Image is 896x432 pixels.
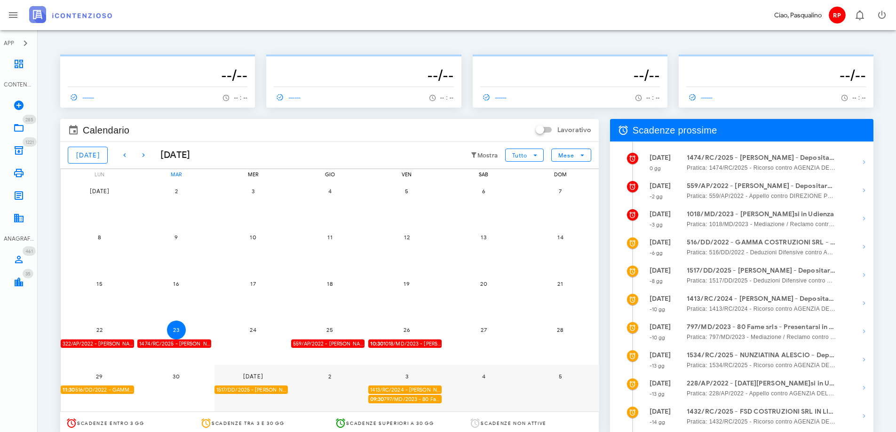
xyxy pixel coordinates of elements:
[687,304,836,314] span: Pratica: 1413/RC/2024 - Ricorso contro AGENZIA DELLE ENTRATE - RISCOSSIONE (Udienza)
[551,274,570,293] button: 21
[687,153,836,163] strong: 1474/RC/2025 - [PERSON_NAME] - Depositare Documenti per Udienza
[320,274,339,293] button: 18
[25,248,33,254] span: 461
[167,188,186,195] span: 2
[397,274,416,293] button: 19
[687,417,836,426] span: Pratica: 1432/RC/2025 - Ricorso contro AGENZIA DELLE ENTRATE - RISCOSSIONE (Udienza)
[686,66,866,85] h3: --/--
[320,181,339,200] button: 4
[244,280,262,287] span: 17
[650,334,666,341] small: -10 gg
[397,367,416,385] button: 3
[687,209,836,220] strong: 1018/MD/2023 - [PERSON_NAME]si in Udienza
[650,250,663,256] small: -6 gg
[551,280,570,287] span: 21
[214,385,288,394] div: 1517/DD/2025 - [PERSON_NAME] - Depositare i documenti processuali
[687,191,836,201] span: Pratica: 559/AP/2022 - Appello contro DIREZIONE PROVINCIALE DELLE ENTRATE DI [GEOGRAPHIC_DATA] (U...
[855,350,873,369] button: Mostra dettagli
[474,321,493,339] button: 27
[25,139,34,145] span: 1221
[687,266,836,276] strong: 1517/DD/2025 - [PERSON_NAME] - Depositare i documenti processuali
[244,321,262,339] button: 24
[687,407,836,417] strong: 1432/RC/2025 - FSD COSTRUZIONI SRL IN LIQUIDAZIONE - Presentarsi in Udienza
[848,4,871,26] button: Distintivo
[480,93,507,102] span: ------
[650,193,663,200] small: -2 gg
[320,234,339,241] span: 11
[551,149,591,162] button: Mese
[480,66,660,85] h3: --/--
[551,228,570,247] button: 14
[153,148,190,162] div: [DATE]
[474,234,493,241] span: 13
[650,306,666,313] small: -10 gg
[274,66,453,85] h3: --/--
[687,332,836,342] span: Pratica: 797/MD/2023 - Mediazione / Reclamo contro AGENZIA DELLE ENTRATE - RISCOSSIONE (Udienza)
[274,58,453,66] p: --------------
[686,93,714,102] span: ------
[551,234,570,241] span: 14
[76,151,100,159] span: [DATE]
[90,274,109,293] button: 15
[855,153,873,172] button: Mostra dettagli
[291,169,368,180] div: gio
[557,126,591,135] label: Lavorativo
[370,395,442,404] span: 797/MD/2023 - 80 Fame srls - Presentarsi in Udienza
[320,367,339,385] button: 2
[212,420,285,426] span: Scadenze tra 3 e 30 gg
[474,188,493,195] span: 6
[167,274,186,293] button: 16
[368,385,442,394] div: 1413/RC/2024 - [PERSON_NAME] - Depositare Documenti per Udienza
[61,169,138,180] div: lun
[855,266,873,284] button: Mostra dettagli
[650,278,663,284] small: -8 gg
[397,188,416,195] span: 5
[687,294,836,304] strong: 1413/RC/2024 - [PERSON_NAME] - Depositare Documenti per Udienza
[474,228,493,247] button: 13
[90,367,109,385] button: 29
[445,169,522,180] div: sab
[320,188,339,195] span: 4
[90,373,109,380] span: 29
[522,169,599,180] div: dom
[687,389,836,398] span: Pratica: 228/AP/2022 - Appello contro AGENZIA DELLE ENTRATE - RISCOSSIONE (Udienza)
[320,228,339,247] button: 11
[480,58,660,66] p: --------------
[244,228,262,247] button: 10
[551,326,570,333] span: 28
[855,322,873,341] button: Mostra dettagli
[137,339,211,348] div: 1474/RC/2025 - [PERSON_NAME] - Depositare Documenti per Udienza
[825,4,848,26] button: RP
[370,339,442,348] span: 1018/MD/2023 - [PERSON_NAME]si in Udienza
[77,420,144,426] span: Scadenze entro 3 gg
[650,267,671,275] strong: [DATE]
[650,408,671,416] strong: [DATE]
[167,228,186,247] button: 9
[63,386,75,393] strong: 11:30
[474,367,493,385] button: 4
[4,235,34,243] div: ANAGRAFICA
[83,123,129,138] span: Calendario
[551,367,570,385] button: 5
[855,378,873,397] button: Mostra dettagli
[90,321,109,339] button: 22
[829,7,846,24] span: RP
[687,237,836,248] strong: 516/DD/2022 - GAMMA COSTRUZIONI SRL - Presentarsi in Udienza
[687,276,836,285] span: Pratica: 1517/DD/2025 - Deduzioni Difensive contro AGENZIA DELLE ENTRATE - RISCOSSIONE
[320,326,339,333] span: 25
[90,326,109,333] span: 22
[480,91,511,104] a: ------
[68,91,99,104] a: ------
[686,91,717,104] a: ------
[646,94,660,101] span: -- : --
[214,169,292,180] div: mer
[650,379,671,387] strong: [DATE]
[274,91,305,104] a: ------
[650,238,671,246] strong: [DATE]
[291,339,365,348] div: 559/AP/2022 - [PERSON_NAME] - Depositare Documenti per Udienza
[370,396,384,402] strong: 09:30
[370,340,384,347] strong: 10:30
[23,115,36,124] span: Distintivo
[244,326,262,333] span: 24
[320,373,339,380] span: 2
